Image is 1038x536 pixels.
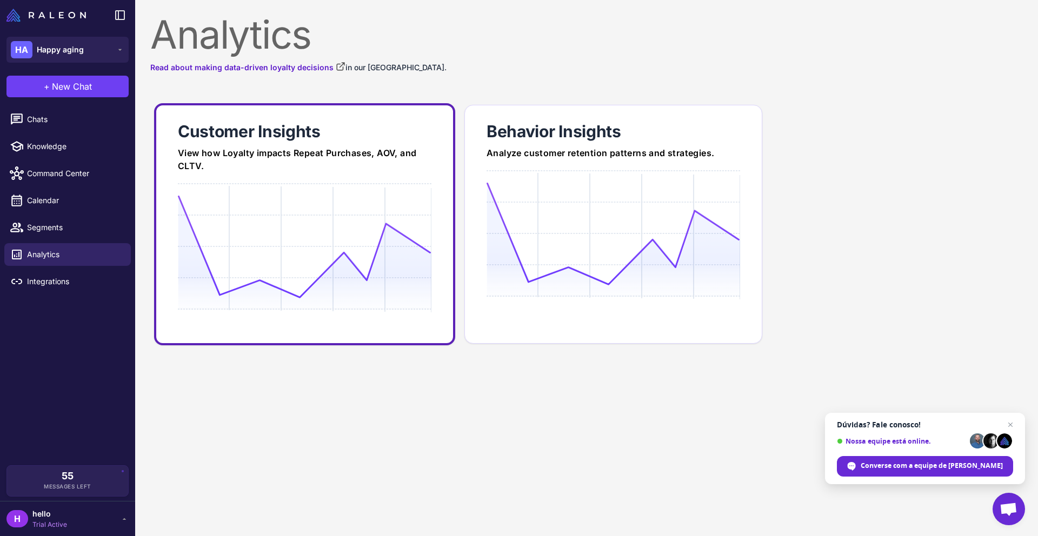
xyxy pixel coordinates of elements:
[837,420,1013,429] span: Dúvidas? Fale conosco!
[861,461,1003,471] span: Converse com a equipe de [PERSON_NAME]
[178,120,431,142] div: Customer Insights
[4,135,131,158] a: Knowledge
[6,37,129,63] button: HAHappy aging
[837,437,966,445] span: Nossa equipe está online.
[487,120,740,142] div: Behavior Insights
[27,167,122,179] span: Command Center
[4,216,131,239] a: Segments
[6,510,28,527] div: H
[37,44,84,56] span: Happy aging
[150,62,345,73] a: Read about making data-driven loyalty decisions
[487,146,740,159] div: Analyze customer retention patterns and strategies.
[27,222,122,233] span: Segments
[464,105,762,344] a: Behavior InsightsAnalyze customer retention patterns and strategies.
[32,520,67,530] span: Trial Active
[4,270,131,293] a: Integrations
[52,80,92,93] span: New Chat
[178,146,431,172] div: View how Loyalty impacts Repeat Purchases, AOV, and CLTV.
[345,63,447,72] span: in our [GEOGRAPHIC_DATA].
[6,76,129,97] button: +New Chat
[27,140,122,152] span: Knowledge
[4,162,131,185] a: Command Center
[32,508,67,520] span: hello
[150,15,1023,54] div: Analytics
[6,9,86,22] img: Raleon Logo
[11,41,32,58] div: HA
[27,195,122,206] span: Calendar
[44,80,50,93] span: +
[4,243,131,266] a: Analytics
[62,471,74,481] span: 55
[27,113,122,125] span: Chats
[27,249,122,260] span: Analytics
[4,189,131,212] a: Calendar
[993,493,1025,525] a: Bate-papo aberto
[837,456,1013,477] span: Converse com a equipe de [PERSON_NAME]
[154,103,455,345] a: Customer InsightsView how Loyalty impacts Repeat Purchases, AOV, and CLTV.
[27,276,122,287] span: Integrations
[44,483,91,491] span: Messages Left
[4,108,131,131] a: Chats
